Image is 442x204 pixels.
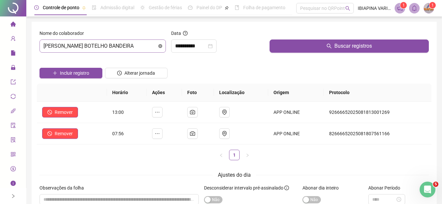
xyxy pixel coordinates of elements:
a: 1 [229,150,239,160]
span: book [235,5,239,10]
span: dashboard [188,5,193,10]
th: Foto [182,84,214,102]
span: pushpin [82,6,86,10]
label: Observações da folha [39,184,88,191]
span: sync [11,91,16,104]
span: 07:56 [112,131,124,136]
label: Abonar Período [368,184,404,191]
td: APP ONLINE [268,102,324,123]
th: Ações [147,84,182,102]
button: Remover [42,128,78,139]
span: user-add [11,33,16,46]
span: plus [53,71,57,75]
span: Data [171,31,181,36]
iframe: Intercom live chat [420,182,435,197]
span: Remover [55,130,73,137]
li: Próxima página [242,150,253,160]
a: Alterar jornada [105,71,168,76]
th: Horário [107,84,147,102]
span: file [11,47,16,61]
span: clock-circle [117,71,122,75]
span: info-circle [284,186,289,190]
span: dollar [11,163,16,176]
span: qrcode [11,149,16,162]
span: stop [47,110,52,115]
span: Alterar jornada [124,69,155,77]
span: Buscar registros [334,42,372,50]
span: Controle de ponto [43,5,79,10]
button: Incluir registro [39,68,102,78]
span: lock [11,62,16,75]
td: 92666652025081813001269 [324,102,431,123]
span: 1 [403,3,405,8]
span: Admissão digital [100,5,134,10]
span: IBIAPINA VARIEDADES [358,5,391,12]
span: Ajustes do dia [218,172,251,178]
td: APP ONLINE [268,123,324,144]
span: ADJA THAMYRES BOTELHO BANDEIRA [43,40,162,52]
th: Localização [214,84,268,102]
img: 40746 [424,3,434,13]
th: Origem [268,84,324,102]
span: stop [47,131,52,136]
span: pushpin [225,6,229,10]
span: question-circle [183,31,188,36]
span: bell [411,5,417,11]
span: environment [222,131,227,136]
span: Remover [55,109,73,116]
span: close-circle [158,44,162,48]
sup: Atualize o seu contato no menu Meus Dados [429,2,436,9]
span: right [11,194,15,198]
th: Protocolo [324,84,431,102]
span: info-circle [11,178,16,191]
span: Gestão de férias [149,5,182,10]
li: Página anterior [216,150,226,160]
span: Folha de pagamento [243,5,285,10]
span: 13:00 [112,110,124,115]
label: Abonar dia inteiro [302,184,343,191]
span: left [219,153,223,157]
button: left [216,150,226,160]
span: ellipsis [155,131,160,136]
span: file-done [92,5,96,10]
span: sun [140,5,145,10]
span: clock-circle [34,5,39,10]
label: Nome do colaborador [39,30,88,37]
span: 5 [433,182,438,187]
button: right [242,150,253,160]
span: camera [190,131,195,136]
span: home [11,18,16,32]
span: solution [11,134,16,147]
span: notification [397,5,403,11]
span: Incluir registro [60,69,89,77]
td: 82666652025081807561166 [324,123,431,144]
button: Alterar jornada [105,68,168,78]
span: camera [190,110,195,115]
span: api [11,105,16,118]
span: right [246,153,249,157]
span: Desconsiderar intervalo pré-assinalado [204,185,283,191]
button: Remover [42,107,78,117]
button: Buscar registros [270,39,429,53]
span: environment [222,110,227,115]
span: search [345,6,350,11]
span: ellipsis [155,110,160,115]
span: 1 [431,3,434,8]
span: search [326,43,332,49]
span: Painel do DP [196,5,222,10]
span: audit [11,120,16,133]
span: export [11,76,16,89]
sup: 1 [400,2,407,9]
